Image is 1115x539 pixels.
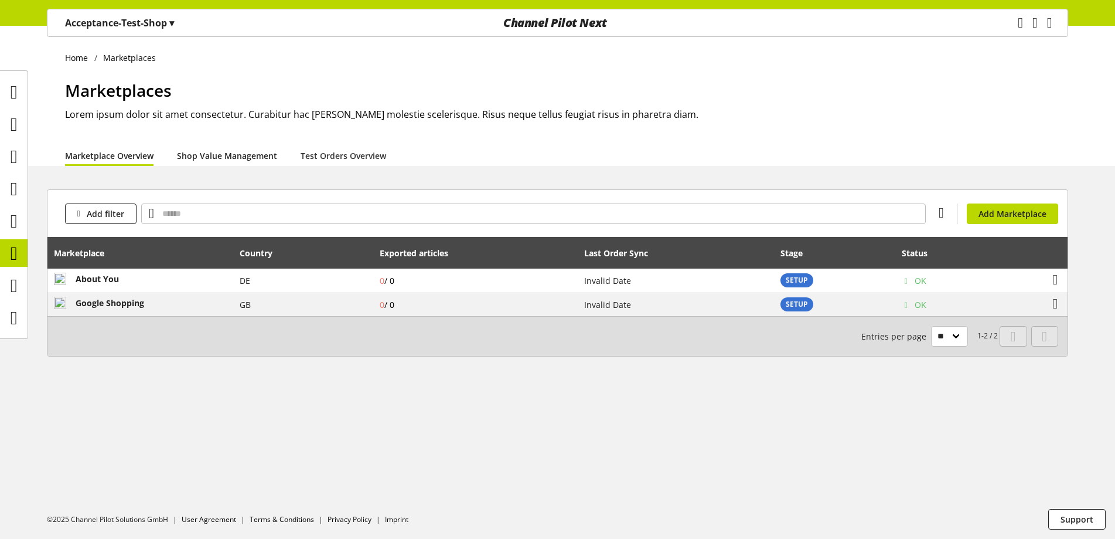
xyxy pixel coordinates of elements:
[47,9,1068,37] nav: main navigation
[240,275,250,286] span: Germany
[301,150,386,162] a: Test Orders Overview
[384,275,394,286] span: / 0
[384,299,394,310] span: / 0
[786,275,808,286] span: SETUP
[250,514,314,524] a: Terms & Conditions
[65,107,1068,121] h2: Lorem ipsum dolor sit amet consectetur. Curabitur hac [PERSON_NAME] molestie scelerisque. Risus n...
[65,52,94,64] a: Home
[182,514,236,524] a: User Agreement
[54,273,66,285] img: About You
[915,274,926,287] span: OK
[967,204,1058,224] button: Add Marketplace
[902,247,939,259] div: Status
[786,299,808,310] span: SETUP
[380,275,394,286] span: 0
[1061,513,1093,526] span: Support
[177,150,277,162] a: Shop Value Management
[380,247,460,259] div: Exported articles
[54,247,116,259] div: Marketplace
[584,275,631,286] span: Invalid Date
[65,16,174,30] p: Acceptance-Test-Shop
[861,330,931,343] span: Entries per page
[76,273,119,284] b: About You
[978,208,1046,220] span: Add Marketplace
[328,514,371,524] a: Privacy Policy
[380,299,394,310] span: 0
[915,299,926,311] span: OK
[87,208,124,220] span: Add filter
[584,247,660,259] div: Last Order Sync
[65,204,137,224] button: Add filter
[861,326,998,347] small: 1-2 / 2
[385,514,408,524] a: Imprint
[780,247,814,259] div: Stage
[169,16,174,29] span: ▾
[54,297,66,309] img: Google Shopping
[584,299,631,310] span: Invalid Date
[65,150,154,162] a: Marketplace Overview
[65,79,172,101] span: Marketplaces
[240,299,251,310] span: United Kingdom
[76,297,144,309] b: Google Shopping
[240,247,284,259] div: Country
[1048,509,1106,530] button: Support
[47,514,182,525] li: ©2025 Channel Pilot Solutions GmbH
